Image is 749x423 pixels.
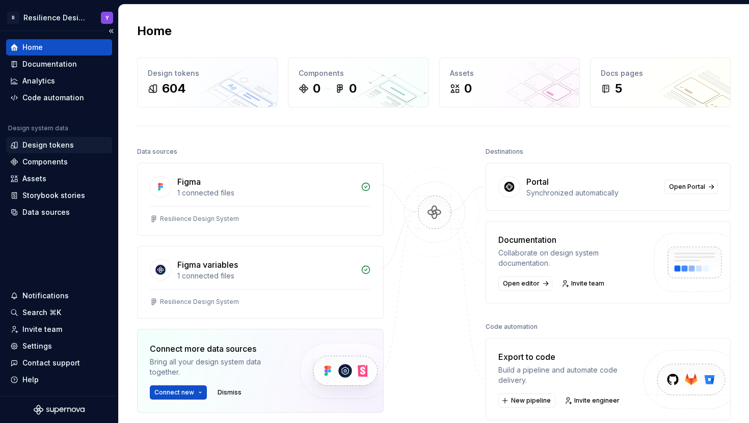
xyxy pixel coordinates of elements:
[526,188,658,198] div: Synchronized automatically
[450,68,569,78] div: Assets
[177,271,355,281] div: 1 connected files
[160,298,239,306] div: Resilience Design System
[6,154,112,170] a: Components
[6,321,112,337] a: Invite team
[6,56,112,72] a: Documentation
[22,140,74,150] div: Design tokens
[137,58,278,107] a: Design tokens604
[6,39,112,55] a: Home
[664,180,718,194] a: Open Portal
[160,215,239,223] div: Resilience Design System
[571,279,604,288] span: Invite team
[6,338,112,354] a: Settings
[561,393,624,408] a: Invite engineer
[590,58,731,107] a: Docs pages5
[558,276,609,291] a: Invite team
[162,80,186,97] div: 604
[177,188,355,198] div: 1 connected files
[8,124,68,132] div: Design system data
[154,388,194,397] span: Connect new
[498,276,552,291] a: Open editor
[150,357,282,377] div: Bring all your design system data together.
[22,358,80,368] div: Contact support
[6,171,112,187] a: Assets
[22,93,84,103] div: Code automation
[137,23,172,39] h2: Home
[6,73,112,89] a: Analytics
[137,145,177,159] div: Data sources
[503,279,540,288] span: Open editor
[669,183,705,191] span: Open Portal
[486,320,538,334] div: Code automation
[22,307,61,318] div: Search ⌘K
[511,397,551,405] span: New pipeline
[104,24,118,38] button: Collapse sidebar
[105,14,109,22] div: Y
[6,288,112,304] button: Notifications
[498,365,645,385] div: Build a pipeline and automate code delivery.
[150,343,282,355] div: Connect more data sources
[498,351,645,363] div: Export to code
[150,385,207,400] button: Connect new
[6,187,112,204] a: Storybook stories
[137,246,384,319] a: Figma variables1 connected filesResilience Design System
[22,324,62,334] div: Invite team
[6,304,112,321] button: Search ⌘K
[498,248,645,268] div: Collaborate on design system documentation.
[6,372,112,388] button: Help
[22,291,69,301] div: Notifications
[601,68,720,78] div: Docs pages
[526,176,549,188] div: Portal
[288,58,429,107] a: Components00
[498,234,645,246] div: Documentation
[6,355,112,371] button: Contact support
[615,80,622,97] div: 5
[7,12,19,24] div: R
[498,393,555,408] button: New pipeline
[213,385,246,400] button: Dismiss
[6,90,112,106] a: Code automation
[22,157,68,167] div: Components
[313,80,320,97] div: 0
[22,174,46,184] div: Assets
[22,207,70,217] div: Data sources
[218,388,242,397] span: Dismiss
[22,341,52,351] div: Settings
[574,397,620,405] span: Invite engineer
[299,68,418,78] div: Components
[23,13,89,23] div: Resilience Design System
[22,375,39,385] div: Help
[2,7,116,29] button: RResilience Design SystemY
[34,405,85,415] svg: Supernova Logo
[177,176,201,188] div: Figma
[439,58,580,107] a: Assets0
[349,80,357,97] div: 0
[22,42,43,52] div: Home
[22,59,77,69] div: Documentation
[22,76,55,86] div: Analytics
[486,145,523,159] div: Destinations
[6,204,112,220] a: Data sources
[22,190,85,201] div: Storybook stories
[137,163,384,236] a: Figma1 connected filesResilience Design System
[464,80,472,97] div: 0
[6,137,112,153] a: Design tokens
[148,68,267,78] div: Design tokens
[177,259,238,271] div: Figma variables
